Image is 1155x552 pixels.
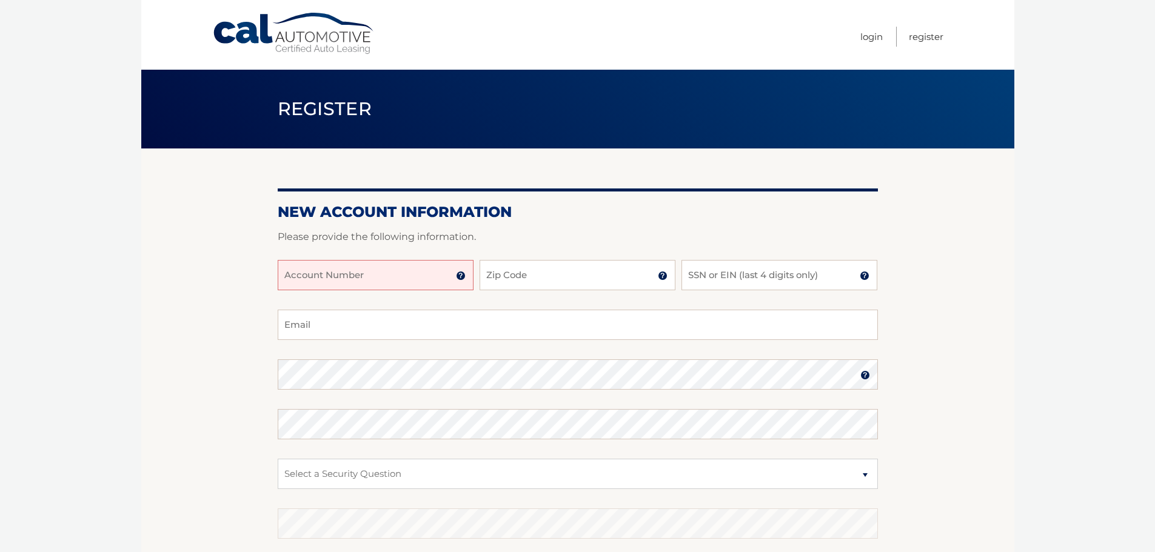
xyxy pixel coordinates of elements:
input: Email [278,310,878,340]
a: Cal Automotive [212,12,376,55]
a: Register [909,27,943,47]
a: Login [860,27,883,47]
img: tooltip.svg [658,271,668,281]
p: Please provide the following information. [278,228,878,245]
input: SSN or EIN (last 4 digits only) [681,260,877,290]
img: tooltip.svg [860,370,870,380]
img: tooltip.svg [860,271,869,281]
img: tooltip.svg [456,271,466,281]
span: Register [278,98,372,120]
input: Zip Code [480,260,675,290]
input: Account Number [278,260,474,290]
h2: New Account Information [278,203,878,221]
